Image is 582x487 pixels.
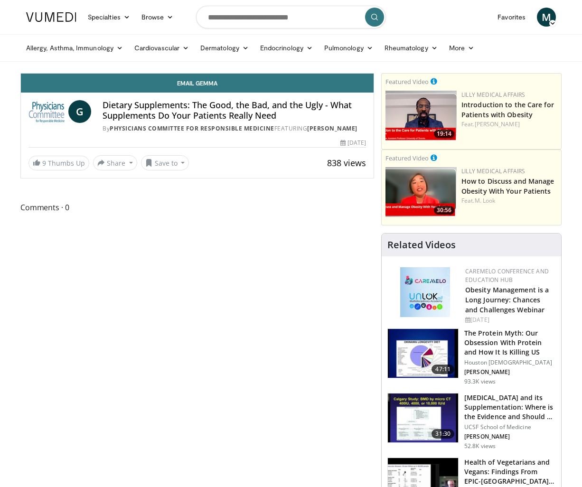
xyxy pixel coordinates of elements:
[103,124,366,133] div: By FEATURING
[464,378,496,385] p: 93.3K views
[464,433,555,440] p: [PERSON_NAME]
[464,368,555,376] p: [PERSON_NAME]
[387,328,555,385] a: 47:11 The Protein Myth: Our Obsession With Protein and How It Is Killing US Houston [DEMOGRAPHIC_...
[21,74,374,93] a: Email Gemma
[461,197,557,205] div: Feat.
[432,429,454,439] span: 31:30
[464,328,555,357] h3: The Protein Myth: Our Obsession With Protein and How It Is Killing US
[537,8,556,27] a: M
[319,38,379,57] a: Pulmonology
[400,267,450,317] img: 45df64a9-a6de-482c-8a90-ada250f7980c.png.150x105_q85_autocrop_double_scale_upscale_version-0.2.jpg
[195,38,254,57] a: Dermatology
[103,100,366,121] h4: Dietary Supplements: The Good, the Bad, and the Ugly - What Supplements Do Your Patients Really Need
[388,393,458,443] img: 4bb25b40-905e-443e-8e37-83f056f6e86e.150x105_q85_crop-smart_upscale.jpg
[28,156,89,170] a: 9 Thumbs Up
[28,100,65,123] img: Physicians Committee for Responsible Medicine
[464,423,555,431] p: UCSF School of Medicine
[465,285,549,314] a: Obesity Management is a Long Journey: Chances and Challenges Webinar
[385,167,457,217] a: 30:56
[461,100,554,119] a: Introduction to the Care for Patients with Obesity
[20,201,374,214] span: Comments 0
[461,167,526,175] a: Lilly Medical Affairs
[475,120,520,128] a: [PERSON_NAME]
[196,6,386,28] input: Search topics, interventions
[465,316,554,324] div: [DATE]
[461,177,554,196] a: How to Discuss and Manage Obesity With Your Patients
[464,442,496,450] p: 52.8K views
[443,38,480,57] a: More
[388,329,458,378] img: b7b8b05e-5021-418b-a89a-60a270e7cf82.150x105_q85_crop-smart_upscale.jpg
[434,206,454,215] span: 30:56
[385,154,429,162] small: Featured Video
[464,393,555,421] h3: [MEDICAL_DATA] and its Supplementation: Where is the Evidence and Should …
[42,159,46,168] span: 9
[82,8,136,27] a: Specialties
[385,91,457,140] img: acc2e291-ced4-4dd5-b17b-d06994da28f3.png.150x105_q85_crop-smart_upscale.png
[492,8,531,27] a: Favorites
[385,167,457,217] img: c98a6a29-1ea0-4bd5-8cf5-4d1e188984a7.png.150x105_q85_crop-smart_upscale.png
[379,38,443,57] a: Rheumatology
[110,124,274,132] a: Physicians Committee for Responsible Medicine
[385,77,429,86] small: Featured Video
[461,91,526,99] a: Lilly Medical Affairs
[385,91,457,140] a: 19:14
[136,8,179,27] a: Browse
[129,38,195,57] a: Cardiovascular
[68,100,91,123] a: G
[20,38,129,57] a: Allergy, Asthma, Immunology
[387,393,555,450] a: 31:30 [MEDICAL_DATA] and its Supplementation: Where is the Evidence and Should … UCSF School of M...
[465,267,549,284] a: CaReMeLO Conference and Education Hub
[26,12,76,22] img: VuMedi Logo
[327,157,366,169] span: 838 views
[461,120,557,129] div: Feat.
[464,458,555,486] h3: Health of Vegetarians and Vegans: Findings From EPIC-[GEOGRAPHIC_DATA] and Othe…
[387,239,456,251] h4: Related Videos
[93,155,137,170] button: Share
[475,197,496,205] a: M. Look
[340,139,366,147] div: [DATE]
[434,130,454,138] span: 19:14
[141,155,189,170] button: Save to
[464,359,555,366] p: Houston [DEMOGRAPHIC_DATA]
[432,365,454,374] span: 47:11
[307,124,357,132] a: [PERSON_NAME]
[254,38,319,57] a: Endocrinology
